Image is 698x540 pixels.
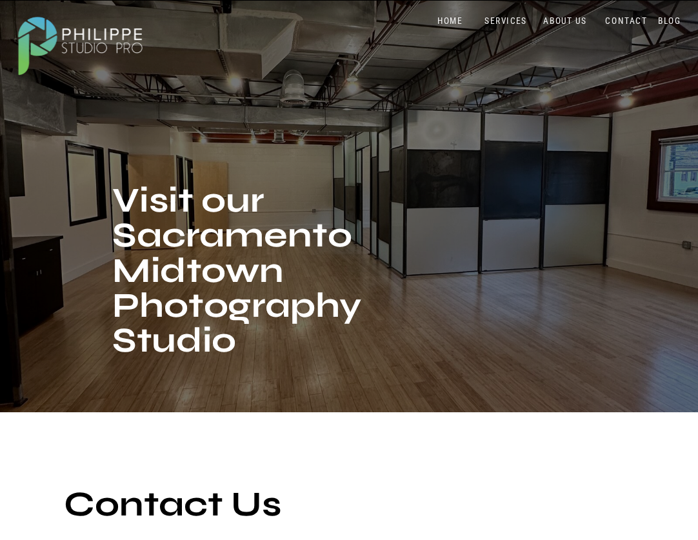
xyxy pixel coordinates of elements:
[425,15,475,26] a: HOME
[64,487,395,528] h2: Contact Us
[655,15,684,26] a: BLOG
[482,15,530,26] a: SERVICES
[603,15,650,26] a: CONTACT
[112,183,370,375] h1: Visit our Sacramento Midtown Photography Studio
[541,15,590,26] a: ABOUT US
